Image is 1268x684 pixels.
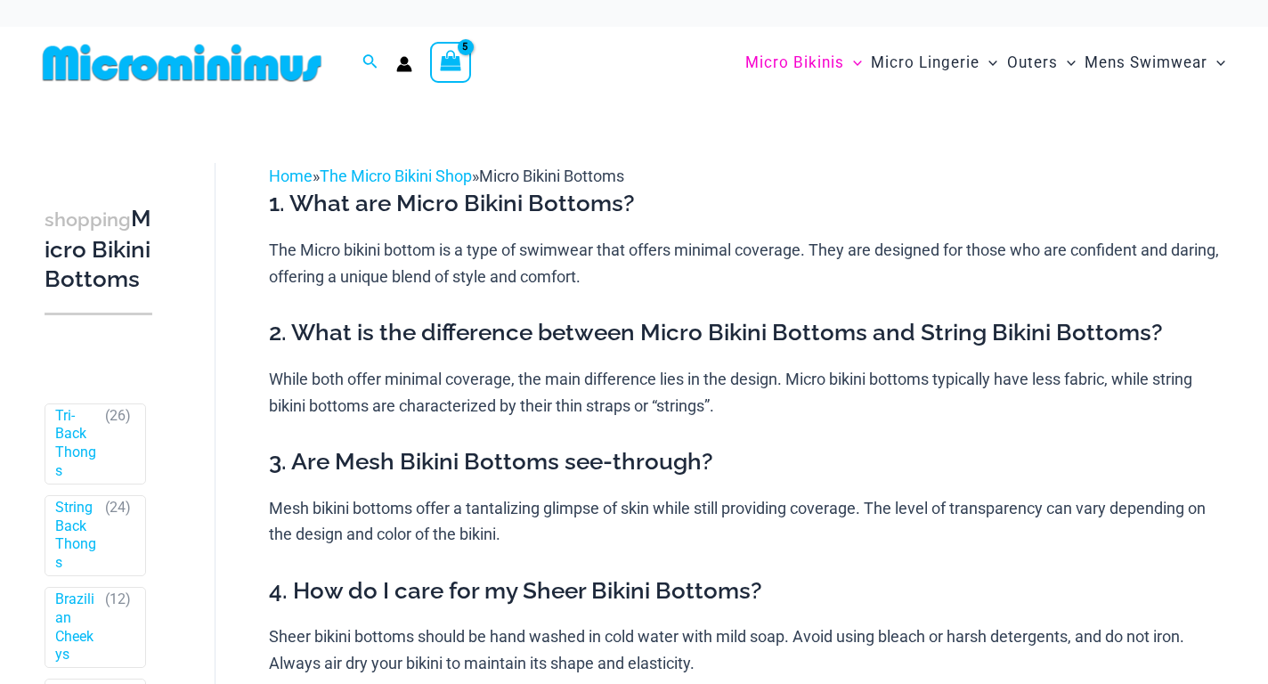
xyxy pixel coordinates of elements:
[269,447,1231,477] h3: 3. Are Mesh Bikini Bottoms see-through?
[396,56,412,72] a: Account icon link
[105,499,131,573] span: ( )
[1080,36,1230,90] a: Mens SwimwearMenu ToggleMenu Toggle
[269,495,1231,548] p: Mesh bikini bottoms offer a tantalizing glimpse of skin while still providing coverage. The level...
[269,366,1231,419] p: While both offer minimal coverage, the main difference lies in the design. Micro bikini bottoms t...
[1007,40,1058,85] span: Outers
[269,189,1231,219] h3: 1. What are Micro Bikini Bottoms?
[269,576,1231,607] h3: 4. How do I care for my Sheer Bikini Bottoms?
[45,208,131,231] span: shopping
[745,40,844,85] span: Micro Bikinis
[1207,40,1225,85] span: Menu Toggle
[105,407,131,481] span: ( )
[871,40,979,85] span: Micro Lingerie
[362,52,378,74] a: Search icon link
[1003,36,1080,90] a: OutersMenu ToggleMenu Toggle
[105,590,131,664] span: ( )
[479,167,624,185] span: Micro Bikini Bottoms
[269,167,624,185] span: » »
[430,42,471,83] a: View Shopping Cart, 5 items
[320,167,472,185] a: The Micro Bikini Shop
[1058,40,1076,85] span: Menu Toggle
[738,33,1232,93] nav: Site Navigation
[866,36,1002,90] a: Micro LingerieMenu ToggleMenu Toggle
[1085,40,1207,85] span: Mens Swimwear
[36,43,329,83] img: MM SHOP LOGO FLAT
[45,204,152,295] h3: Micro Bikini Bottoms
[269,318,1231,348] h3: 2. What is the difference between Micro Bikini Bottoms and String Bikini Bottoms?
[269,167,313,185] a: Home
[741,36,866,90] a: Micro BikinisMenu ToggleMenu Toggle
[55,590,97,664] a: Brazilian Cheekys
[55,499,97,573] a: String Back Thongs
[979,40,997,85] span: Menu Toggle
[110,407,126,424] span: 26
[269,237,1231,289] p: The Micro bikini bottom is a type of swimwear that offers minimal coverage. They are designed for...
[55,407,97,481] a: Tri-Back Thongs
[844,40,862,85] span: Menu Toggle
[269,623,1231,676] p: Sheer bikini bottoms should be hand washed in cold water with mild soap. Avoid using bleach or ha...
[110,499,126,516] span: 24
[110,590,126,607] span: 12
